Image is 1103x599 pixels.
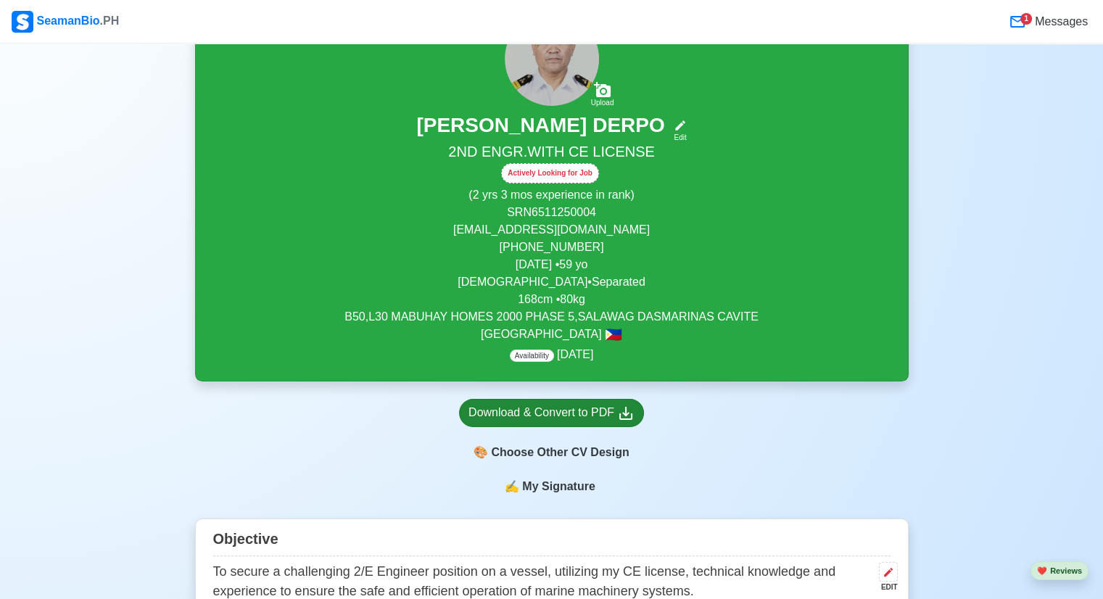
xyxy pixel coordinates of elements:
[519,478,598,495] span: My Signature
[591,99,614,107] div: Upload
[510,350,554,362] span: Availability
[1020,13,1032,25] div: 1
[213,273,891,291] p: [DEMOGRAPHIC_DATA] • Separated
[213,204,891,221] p: SRN 6511250004
[213,256,891,273] p: [DATE] • 59 yo
[505,478,519,495] span: sign
[474,444,488,461] span: paint
[668,132,687,143] div: Edit
[213,291,891,308] p: 168 cm • 80 kg
[605,328,622,342] span: 🇵🇭
[213,221,891,239] p: [EMAIL_ADDRESS][DOMAIN_NAME]
[1030,561,1088,581] button: heartReviews
[213,143,891,163] h5: 2ND ENGR.WITH CE LICENSE
[213,239,891,256] p: [PHONE_NUMBER]
[416,113,664,143] h3: [PERSON_NAME] DERPO
[1032,13,1088,30] span: Messages
[459,439,644,466] div: Choose Other CV Design
[213,308,891,326] p: B50,L30 MABUHAY HOMES 2000 PHASE 5,SALAWAG DASMARINAS CAVITE
[468,404,635,422] div: Download & Convert to PDF
[12,11,119,33] div: SeamanBio
[1037,566,1047,575] span: heart
[213,326,891,343] p: [GEOGRAPHIC_DATA]
[459,399,644,427] a: Download & Convert to PDF
[213,525,891,556] div: Objective
[510,346,593,363] p: [DATE]
[12,11,33,33] img: Logo
[501,163,599,183] div: Actively Looking for Job
[213,186,891,204] p: (2 yrs 3 mos experience in rank)
[873,582,898,592] div: EDIT
[100,15,120,27] span: .PH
